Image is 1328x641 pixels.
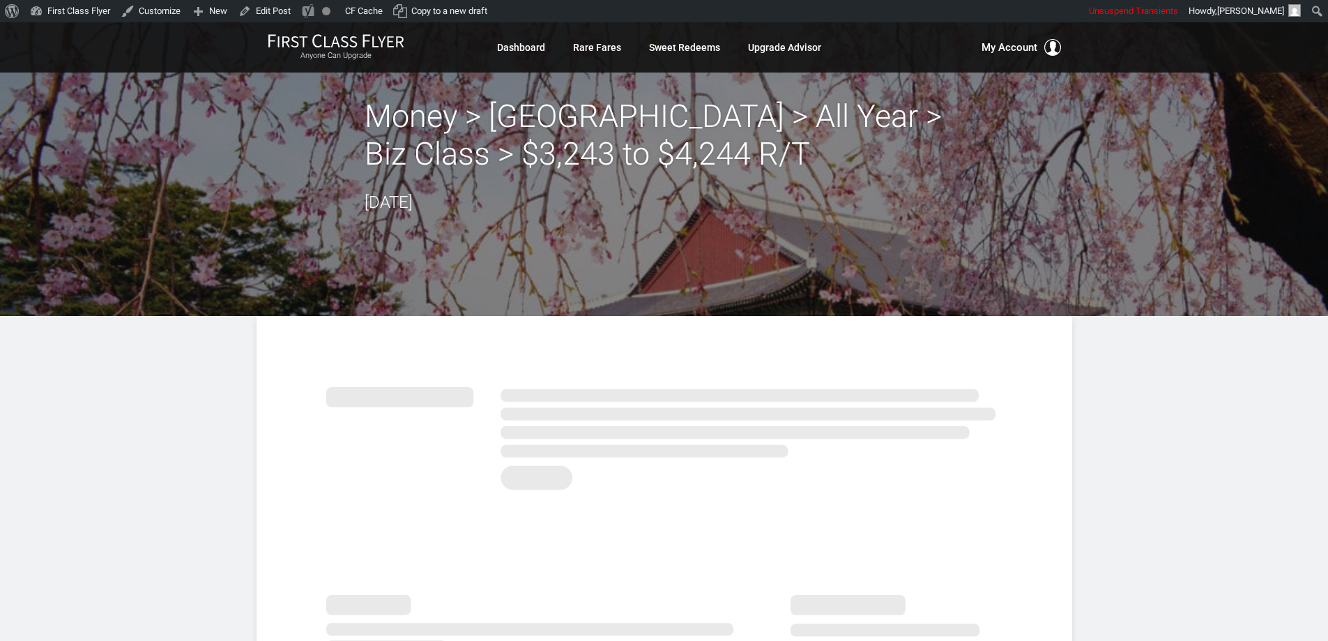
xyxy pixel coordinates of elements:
a: Rare Fares [573,35,621,60]
img: summary.svg [326,372,1002,498]
span: Unsuspend Transients [1089,6,1178,16]
img: First Class Flyer [268,33,404,48]
button: My Account [982,39,1061,56]
time: [DATE] [365,193,413,212]
a: Dashboard [497,35,545,60]
a: Sweet Redeems [649,35,720,60]
small: Anyone Can Upgrade [268,51,404,61]
h2: Money > [GEOGRAPHIC_DATA] > All Year > Biz Class > $3,243 to $4,244 R/T [365,98,964,173]
span: [PERSON_NAME] [1217,6,1284,16]
a: First Class FlyerAnyone Can Upgrade [268,33,404,61]
span: My Account [982,39,1037,56]
a: Upgrade Advisor [748,35,821,60]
